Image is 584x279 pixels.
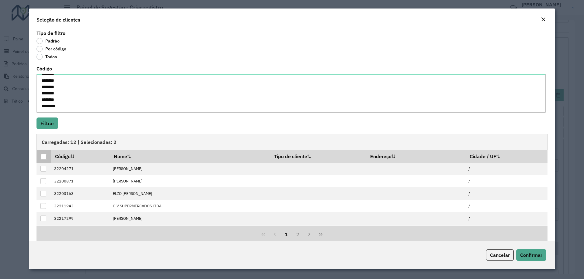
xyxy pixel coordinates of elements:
span: Cancelar [490,252,510,258]
td: 32203163 [51,187,109,200]
th: Código [51,150,109,162]
td: ELZO [PERSON_NAME] [109,187,270,200]
td: / [465,212,547,225]
span: Confirmar [520,252,542,258]
button: Cancelar [486,249,514,261]
td: 32217299 [51,212,109,225]
td: / [465,225,547,237]
label: Padrão [36,38,60,44]
td: [PERSON_NAME] [109,212,270,225]
td: 32200871 [51,175,109,187]
button: 1 [280,229,292,240]
td: [PERSON_NAME] [109,163,270,175]
td: [PERSON_NAME] [109,225,270,237]
button: Last Page [315,229,326,240]
td: / [465,163,547,175]
td: G V SUPERMERCADOS LTDA [109,200,270,212]
td: 32211943 [51,200,109,212]
div: Carregadas: 12 | Selecionadas: 2 [36,134,547,150]
td: / [465,200,547,212]
label: Todos [36,54,57,60]
button: Filtrar [36,117,58,129]
th: Cidade / UF [465,150,547,162]
button: Confirmar [516,249,546,261]
em: Fechar [541,17,546,22]
h4: Seleção de clientes [36,16,80,23]
td: [PERSON_NAME] [109,175,270,187]
td: 32210956 [51,225,109,237]
th: Tipo de cliente [270,150,366,162]
button: Close [539,16,547,24]
button: 2 [292,229,304,240]
th: Endereço [366,150,465,162]
label: Por código [36,46,66,52]
td: / [465,187,547,200]
button: Next Page [304,229,315,240]
label: Código [36,65,52,72]
th: Nome [109,150,270,162]
td: / [465,175,547,187]
label: Tipo de filtro [36,29,65,37]
td: 32204271 [51,163,109,175]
